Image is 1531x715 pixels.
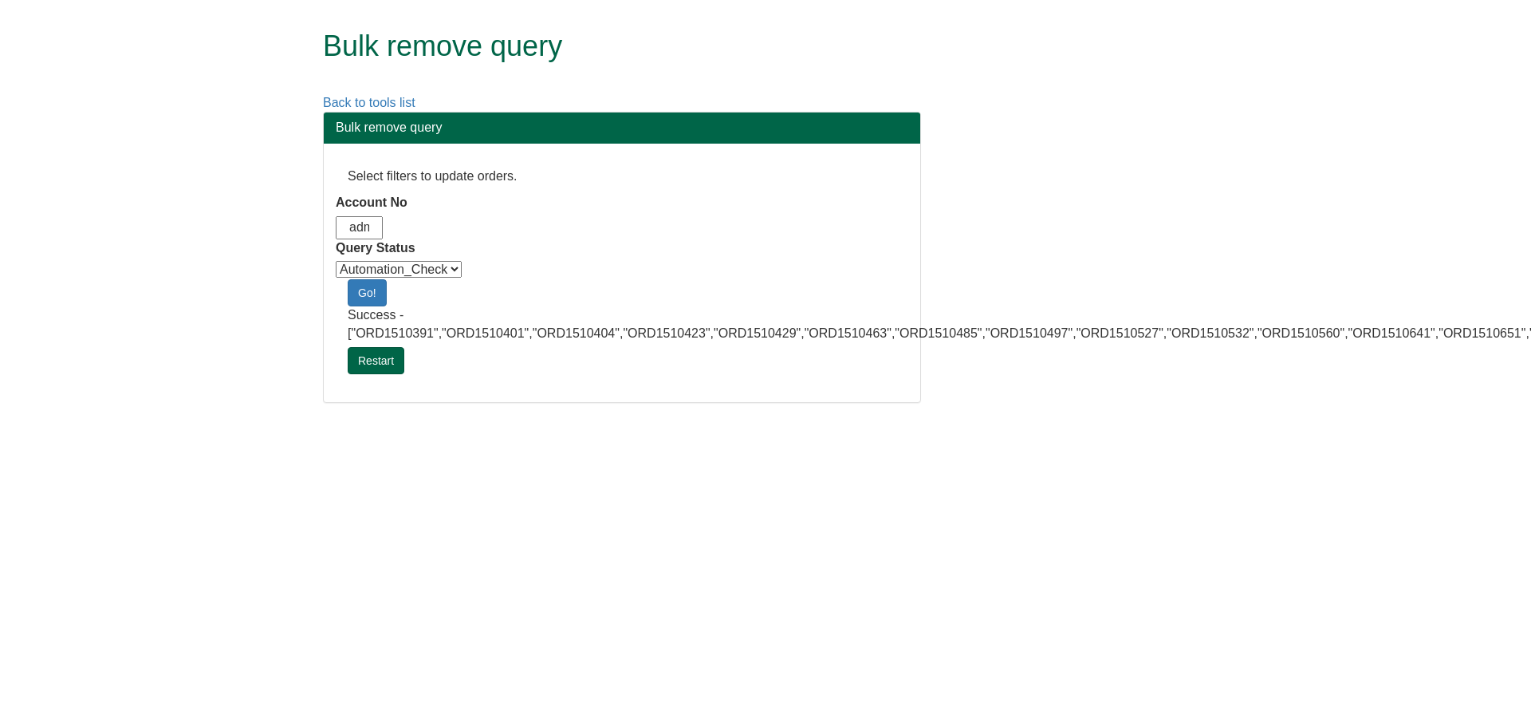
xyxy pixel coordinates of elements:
h3: Bulk remove query [336,120,908,135]
a: Back to tools list [323,96,415,109]
a: Restart [348,347,404,374]
h1: Bulk remove query [323,30,1172,62]
p: Select filters to update orders. [348,168,896,186]
a: Go! [348,279,387,306]
label: Account No [336,194,407,212]
label: Query Status [336,239,415,258]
